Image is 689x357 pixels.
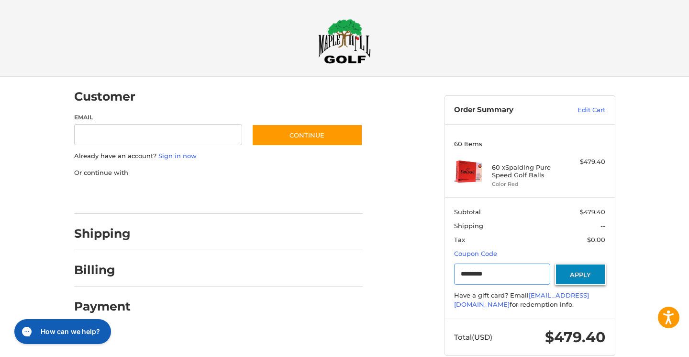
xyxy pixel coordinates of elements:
input: Gift Certificate or Coupon Code [454,264,550,285]
h3: Order Summary [454,105,557,115]
h2: Shipping [74,226,131,241]
button: Apply [555,264,606,285]
p: Or continue with [74,168,363,178]
h2: Billing [74,263,130,277]
h3: 60 Items [454,140,605,148]
span: Tax [454,236,465,243]
span: $479.40 [580,208,605,216]
iframe: Gorgias live chat messenger [10,316,114,347]
h2: Customer [74,89,135,104]
span: Subtotal [454,208,481,216]
div: Have a gift card? Email for redemption info. [454,291,605,310]
span: -- [600,222,605,230]
span: Shipping [454,222,483,230]
iframe: PayPal-paylater [152,187,224,204]
label: Email [74,113,243,122]
a: Coupon Code [454,250,497,257]
button: Continue [252,124,363,146]
span: Total (USD) [454,333,492,342]
h2: Payment [74,299,131,314]
a: Sign in now [158,152,197,160]
li: Color Red [492,180,565,188]
a: Edit Cart [557,105,605,115]
iframe: PayPal-venmo [233,187,305,204]
iframe: PayPal-paypal [71,187,143,204]
span: $0.00 [587,236,605,243]
p: Already have an account? [74,151,363,161]
img: Maple Hill Golf [318,19,371,64]
div: $479.40 [567,157,605,167]
h4: 60 x Spalding Pure Speed Golf Balls [492,163,565,179]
